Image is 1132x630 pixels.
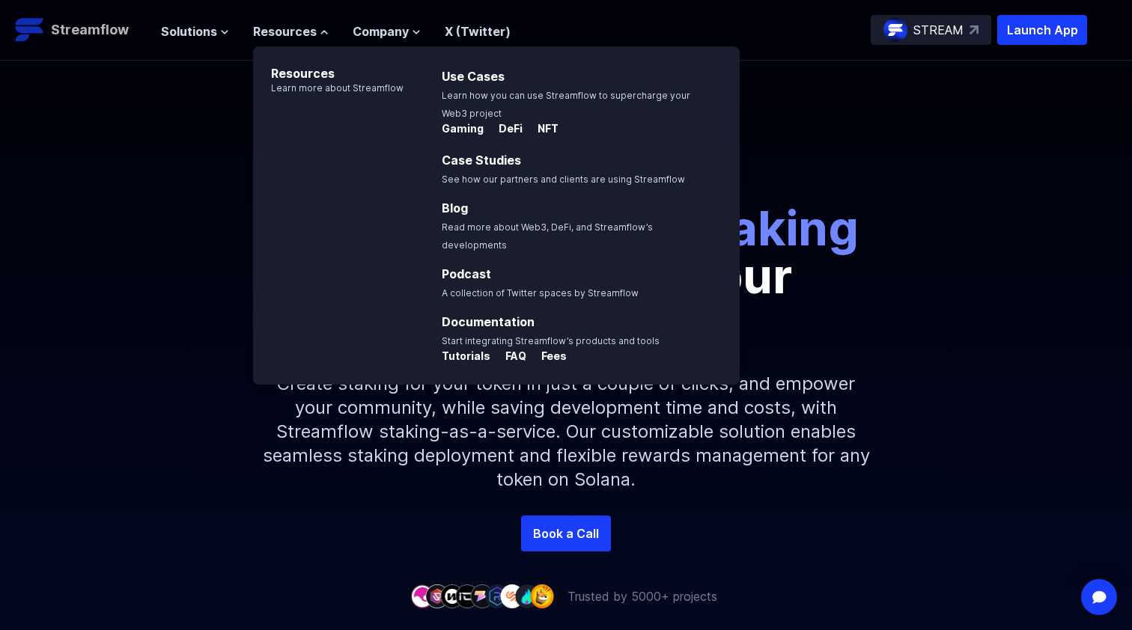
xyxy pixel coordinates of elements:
a: Blog [442,201,468,215]
a: FAQ [493,350,529,365]
span: staking [684,199,859,257]
a: Case Studies [442,153,521,168]
img: company-1 [410,584,434,608]
p: Gaming [442,121,484,136]
p: STREAM [913,21,964,39]
a: X (Twitter) [445,24,511,39]
img: top-right-arrow.svg [970,25,979,34]
span: Solutions [161,22,217,40]
a: Gaming [442,123,487,138]
span: Read more about Web3, DeFi, and Streamflow’s developments [442,221,653,251]
span: Resources [253,22,317,40]
img: company-3 [440,584,464,608]
a: DeFi [487,123,526,138]
span: A collection of Twitter spaces by Streamflow [442,287,639,299]
p: Create staking for your token in just a couple of clicks, and empower your community, while savin... [244,348,888,516]
img: company-7 [500,584,524,608]
button: Resources [253,22,329,40]
span: See how our partners and clients are using Streamflow [442,174,685,185]
a: Documentation [442,314,535,329]
p: NFT [526,121,559,136]
span: Start integrating Streamflow’s products and tools [442,335,660,346]
button: Solutions [161,22,229,40]
a: Use Cases [442,69,505,84]
p: Resources [253,46,404,82]
img: company-6 [485,584,509,608]
img: streamflow-logo-circle.png [883,18,907,42]
a: STREAM [871,15,991,45]
span: Company [353,22,409,40]
p: Fees [529,349,567,364]
button: Company [353,22,421,40]
a: Book a Call [521,516,611,551]
span: Learn how you can use Streamflow to supercharge your Web3 project [442,90,690,119]
div: Open Intercom Messenger [1081,579,1117,615]
a: Streamflow [15,15,146,45]
a: Fees [529,350,567,365]
img: company-5 [470,584,494,608]
p: Drive incentives [151,156,981,180]
a: Podcast [442,266,491,281]
a: Tutorials [442,350,493,365]
img: company-8 [515,584,539,608]
img: company-2 [425,584,449,608]
p: Launch a smooth experience for your community [229,204,903,348]
img: company-4 [455,584,479,608]
p: Tutorials [442,349,490,364]
button: Launch App [997,15,1087,45]
p: DeFi [487,121,523,136]
a: NFT [526,123,559,138]
p: Trusted by 5000+ projects [567,587,717,605]
p: Learn more about Streamflow [253,82,404,94]
img: Streamflow Logo [15,15,45,45]
img: company-9 [530,584,554,608]
p: Streamflow [51,19,129,40]
p: FAQ [493,349,526,364]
